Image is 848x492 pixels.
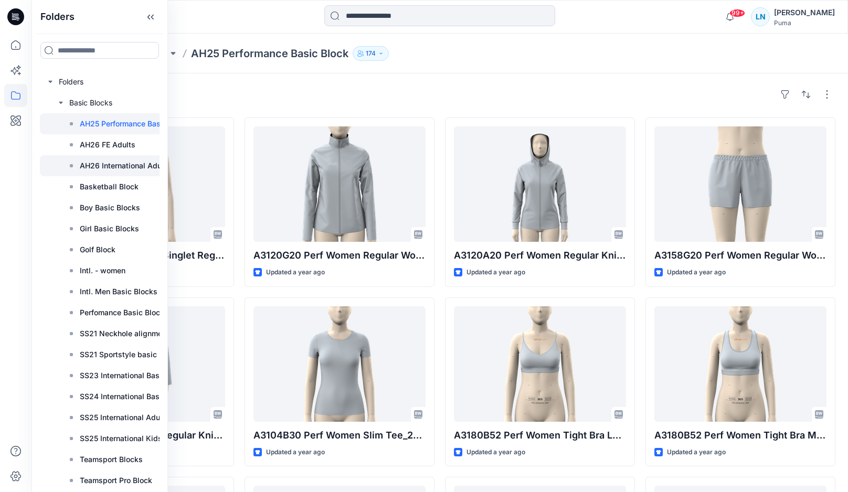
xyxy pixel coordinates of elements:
p: SS23 International Basic Block [80,369,187,382]
p: A3120G20 Perf Women Regular Woven Jacket_20240321 [253,248,426,263]
p: Intl. - women [80,264,125,277]
p: Updated a year ago [667,447,726,458]
p: SS21 Sportstyle basic blocks [80,348,183,361]
p: Updated a year ago [467,267,525,278]
p: 174 [366,48,376,59]
p: AH25 Performance Basic Block [80,117,188,130]
p: Basketball Block [80,180,139,193]
p: SS24 International Basic Block [80,390,187,403]
div: Puma [774,19,835,27]
a: A3120A20 Perf Women Regular Knit Jacket_20240315 [454,126,626,242]
p: Boy Basic Blocks [80,201,140,214]
p: A3158G20 Perf Women Regular Woven Short_20240315 [654,248,826,263]
a: A3180B52 Perf Women Tight Bra Mid Impact_20240320 [654,306,826,422]
p: Intl. Men Basic Blocks [80,285,157,298]
p: Updated a year ago [667,267,726,278]
p: Teamsport Pro Block [80,474,152,487]
div: LN [751,7,770,26]
a: A3104B30 Perf Women Slim Tee_20240320 [253,306,426,422]
p: Girl Basic Blocks [80,222,139,235]
p: A3180B52 Perf Women Tight Bra Low Impact_20240320 [454,428,626,443]
p: Perfomance Basic Block [80,306,164,319]
a: A3180B52 Perf Women Tight Bra Low Impact_20240320 [454,306,626,422]
p: A3120A20 Perf Women Regular Knit Jacket_20240315 [454,248,626,263]
p: Updated a year ago [266,267,325,278]
p: AH26 International Adults [80,159,171,172]
p: A3104B30 Perf Women Slim Tee_20240320 [253,428,426,443]
p: Updated a year ago [467,447,525,458]
div: [PERSON_NAME] [774,6,835,19]
p: SS21 Neckhole alignment [80,327,169,340]
a: A3158G20 Perf Women Regular Woven Short_20240315 [654,126,826,242]
p: AH25 Performance Basic Block [191,46,348,61]
p: A3180B52 Perf Women Tight Bra Mid Impact_20240320 [654,428,826,443]
p: SS25 International Kids [80,432,162,445]
p: AH26 FE Adults [80,138,135,151]
button: 174 [353,46,389,61]
a: A3120G20 Perf Women Regular Woven Jacket_20240321 [253,126,426,242]
p: Teamsport Blocks [80,453,143,466]
p: Golf Block [80,243,115,256]
p: SS25 International Adults [80,411,169,424]
span: 99+ [729,9,745,17]
p: Updated a year ago [266,447,325,458]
